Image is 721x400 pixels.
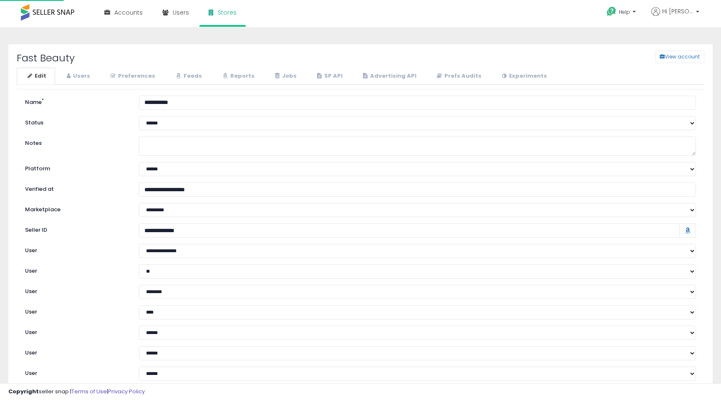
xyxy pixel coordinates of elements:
[218,8,237,17] span: Stores
[10,53,302,63] h2: Fast Beauty
[114,8,143,17] span: Accounts
[19,305,133,316] label: User
[264,68,305,85] a: Jobs
[165,68,211,85] a: Feeds
[19,182,133,193] label: Verified at
[8,388,145,396] div: seller snap | |
[19,367,133,377] label: User
[108,387,145,395] a: Privacy Policy
[19,326,133,337] label: User
[19,285,133,296] label: User
[19,223,133,234] label: Seller ID
[19,264,133,275] label: User
[426,68,490,85] a: Prefs Audits
[212,68,263,85] a: Reports
[71,387,107,395] a: Terms of Use
[19,116,133,127] label: Status
[619,8,630,15] span: Help
[352,68,425,85] a: Advertising API
[19,162,133,173] label: Platform
[17,68,55,85] a: Edit
[19,137,133,147] label: Notes
[19,346,133,357] label: User
[491,68,556,85] a: Experiments
[8,387,39,395] strong: Copyright
[655,51,704,63] button: View account
[649,51,661,63] a: View account
[662,7,693,15] span: Hi [PERSON_NAME]
[100,68,164,85] a: Preferences
[306,68,351,85] a: SP API
[19,96,133,106] label: Name
[19,203,133,214] label: Marketplace
[173,8,189,17] span: Users
[606,6,617,17] i: Get Help
[56,68,99,85] a: Users
[19,244,133,255] label: User
[651,7,699,26] a: Hi [PERSON_NAME]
